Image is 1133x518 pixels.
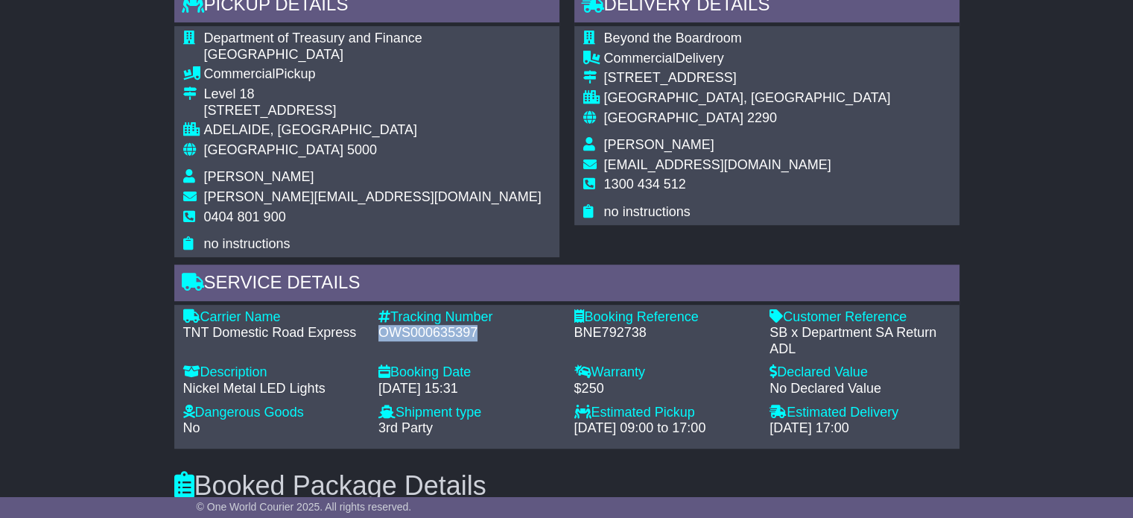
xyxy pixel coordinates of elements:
[204,66,550,83] div: Pickup
[378,325,559,341] div: OWS000635397
[574,381,755,397] div: $250
[174,265,959,305] div: Service Details
[378,364,559,381] div: Booking Date
[574,420,755,437] div: [DATE] 09:00 to 17:00
[769,420,950,437] div: [DATE] 17:00
[183,405,364,421] div: Dangerous Goods
[769,309,950,326] div: Customer Reference
[204,169,314,184] span: [PERSON_NAME]
[574,309,755,326] div: Booking Reference
[604,51,676,66] span: Commercial
[204,236,291,251] span: no instructions
[347,142,377,157] span: 5000
[769,325,950,357] div: SB x Department SA Return ADL
[204,189,542,204] span: [PERSON_NAME][EMAIL_ADDRESS][DOMAIN_NAME]
[204,86,550,103] div: Level 18
[378,381,559,397] div: [DATE] 15:31
[769,364,950,381] div: Declared Value
[574,405,755,421] div: Estimated Pickup
[769,405,950,421] div: Estimated Delivery
[204,142,343,157] span: [GEOGRAPHIC_DATA]
[604,31,742,45] span: Beyond the Boardroom
[378,309,559,326] div: Tracking Number
[378,405,559,421] div: Shipment type
[604,70,891,86] div: [STREET_ADDRESS]
[183,309,364,326] div: Carrier Name
[183,420,200,435] span: No
[604,157,831,172] span: [EMAIL_ADDRESS][DOMAIN_NAME]
[204,103,550,119] div: [STREET_ADDRESS]
[574,325,755,341] div: BNE792738
[204,209,286,224] span: 0404 801 900
[604,90,891,107] div: [GEOGRAPHIC_DATA], [GEOGRAPHIC_DATA]
[378,420,433,435] span: 3rd Party
[183,364,364,381] div: Description
[183,325,364,341] div: TNT Domestic Road Express
[204,122,550,139] div: ADELAIDE, [GEOGRAPHIC_DATA]
[197,501,412,513] span: © One World Courier 2025. All rights reserved.
[604,137,714,152] span: [PERSON_NAME]
[204,66,276,81] span: Commercial
[604,204,691,219] span: no instructions
[574,364,755,381] div: Warranty
[174,471,959,501] h3: Booked Package Details
[204,31,422,62] span: Department of Treasury and Finance [GEOGRAPHIC_DATA]
[747,110,777,125] span: 2290
[604,177,686,192] span: 1300 434 512
[769,381,950,397] div: No Declared Value
[604,51,891,67] div: Delivery
[183,381,364,397] div: Nickel Metal LED Lights
[604,110,743,125] span: [GEOGRAPHIC_DATA]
